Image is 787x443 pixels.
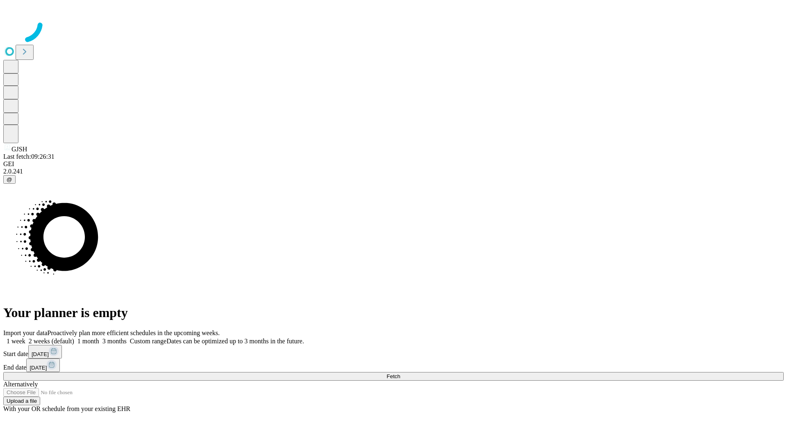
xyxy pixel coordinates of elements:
[29,338,74,345] span: 2 weeks (default)
[3,345,784,359] div: Start date
[3,160,784,168] div: GEI
[3,153,55,160] span: Last fetch: 09:26:31
[7,338,25,345] span: 1 week
[102,338,127,345] span: 3 months
[28,345,62,359] button: [DATE]
[77,338,99,345] span: 1 month
[32,351,49,357] span: [DATE]
[7,176,12,183] span: @
[3,168,784,175] div: 2.0.241
[48,329,220,336] span: Proactively plan more efficient schedules in the upcoming weeks.
[130,338,166,345] span: Custom range
[3,372,784,381] button: Fetch
[387,373,400,379] span: Fetch
[11,146,27,153] span: GJSH
[3,405,130,412] span: With your OR schedule from your existing EHR
[3,381,38,388] span: Alternatively
[26,359,60,372] button: [DATE]
[3,397,40,405] button: Upload a file
[3,305,784,320] h1: Your planner is empty
[30,365,47,371] span: [DATE]
[166,338,304,345] span: Dates can be optimized up to 3 months in the future.
[3,329,48,336] span: Import your data
[3,175,16,184] button: @
[3,359,784,372] div: End date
